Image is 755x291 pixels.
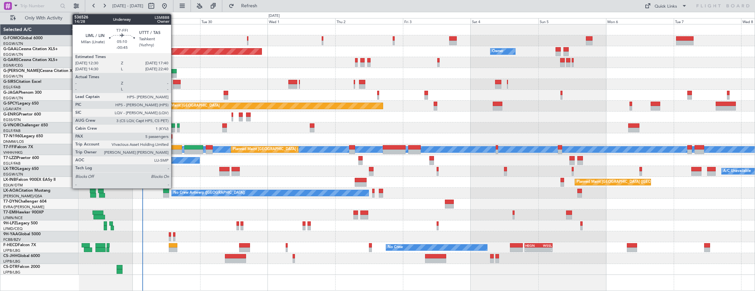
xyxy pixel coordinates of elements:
[17,16,70,20] span: Only With Activity
[3,69,77,73] a: G-[PERSON_NAME]Cessna Citation XLS
[3,113,41,116] a: G-ENRGPraetor 600
[3,183,23,188] a: EDLW/DTM
[3,178,16,182] span: LX-INB
[3,139,24,144] a: DNMM/LOS
[3,200,18,204] span: T7-DYN
[3,259,20,264] a: LFPB/LBG
[3,189,51,193] a: LX-AOACitation Mustang
[3,265,18,269] span: CS-DTR
[3,156,17,160] span: T7-LZZI
[3,221,17,225] span: 9H-LPZ
[3,145,33,149] a: T7-FFIFalcon 7X
[606,18,674,24] div: Mon 6
[3,69,40,73] span: G-[PERSON_NAME]
[3,210,16,214] span: T7-EMI
[3,91,18,95] span: G-JAGA
[20,1,58,11] input: Trip Number
[3,96,23,101] a: EGGW/LTN
[577,177,681,187] div: Planned Maint [GEOGRAPHIC_DATA] ([GEOGRAPHIC_DATA])
[3,41,23,46] a: EGGW/LTN
[403,18,471,24] div: Fri 3
[3,210,44,214] a: T7-EMIHawker 900XP
[112,3,143,9] span: [DATE] - [DATE]
[66,68,94,78] div: A/C Unavailable
[525,248,539,252] div: -
[641,1,690,11] button: Quick Links
[3,123,48,127] a: G-VNORChallenger 650
[3,107,21,112] a: LGAV/ATH
[3,63,23,68] a: EGNR/CEG
[269,13,280,19] div: [DATE]
[3,215,23,220] a: LFMN/NCE
[3,270,20,275] a: LFPB/LBG
[132,18,200,24] div: Mon 29
[525,243,539,247] div: HEGN
[3,205,44,210] a: EVRA/[PERSON_NAME]
[674,18,741,24] div: Tue 7
[235,4,263,8] span: Refresh
[3,248,20,253] a: LFPB/LBG
[3,161,20,166] a: EGLF/FAB
[3,134,22,138] span: T7-N1960
[3,226,22,231] a: LFMD/CEQ
[3,145,15,149] span: T7-FFI
[539,243,552,247] div: WSSL
[3,150,23,155] a: VHHH/HKG
[3,232,18,236] span: 9H-YAA
[104,79,208,89] div: Planned Maint [GEOGRAPHIC_DATA] ([GEOGRAPHIC_DATA])
[3,47,58,51] a: G-GAALCessna Citation XLS+
[65,18,132,24] div: Sun 28
[538,18,606,24] div: Sun 5
[655,3,677,10] div: Quick Links
[157,101,220,111] div: Planned Maint [GEOGRAPHIC_DATA]
[3,189,18,193] span: LX-AOA
[3,117,21,122] a: EGSS/STN
[335,18,403,24] div: Thu 2
[3,91,42,95] a: G-JAGAPhenom 300
[3,172,23,177] a: EGGW/LTN
[3,178,55,182] a: LX-INBFalcon 900EX EASy II
[3,237,21,242] a: FCBB/BZV
[3,52,23,57] a: EGGW/LTN
[200,18,268,24] div: Tue 30
[3,254,18,258] span: CS-JHH
[3,80,41,84] a: G-SIRSCitation Excel
[268,18,335,24] div: Wed 1
[3,47,18,51] span: G-GAAL
[233,145,337,154] div: Planned Maint [GEOGRAPHIC_DATA] ([GEOGRAPHIC_DATA])
[3,156,39,160] a: T7-LZZIPraetor 600
[539,248,552,252] div: -
[3,102,18,106] span: G-SPCY
[471,18,538,24] div: Sat 4
[3,221,38,225] a: 9H-LPZLegacy 500
[3,36,43,40] a: G-FOMOGlobal 6000
[226,1,265,11] button: Refresh
[3,58,58,62] a: G-GARECessna Citation XLS+
[3,74,23,79] a: EGGW/LTN
[492,47,503,56] div: Owner
[3,243,36,247] a: F-HECDFalcon 7X
[3,194,42,199] a: [PERSON_NAME]/QSA
[3,113,19,116] span: G-ENRG
[3,167,39,171] a: LX-TROLegacy 650
[3,254,40,258] a: CS-JHHGlobal 6000
[89,166,193,176] div: Planned Maint [GEOGRAPHIC_DATA] ([GEOGRAPHIC_DATA])
[3,102,39,106] a: G-SPCYLegacy 650
[3,123,19,127] span: G-VNOR
[3,265,40,269] a: CS-DTRFalcon 2000
[3,134,43,138] a: T7-N1960Legacy 650
[3,200,47,204] a: T7-DYNChallenger 604
[173,188,245,198] div: No Crew Antwerp ([GEOGRAPHIC_DATA])
[3,232,41,236] a: 9H-YAAGlobal 5000
[3,80,16,84] span: G-SIRS
[80,13,91,19] div: [DATE]
[388,242,403,252] div: No Crew
[3,128,20,133] a: EGLF/FAB
[3,58,18,62] span: G-GARE
[723,166,751,176] div: A/C Unavailable
[7,13,72,23] button: Only With Activity
[3,36,20,40] span: G-FOMO
[3,85,20,90] a: EGLF/FAB
[3,167,18,171] span: LX-TRO
[3,243,18,247] span: F-HECD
